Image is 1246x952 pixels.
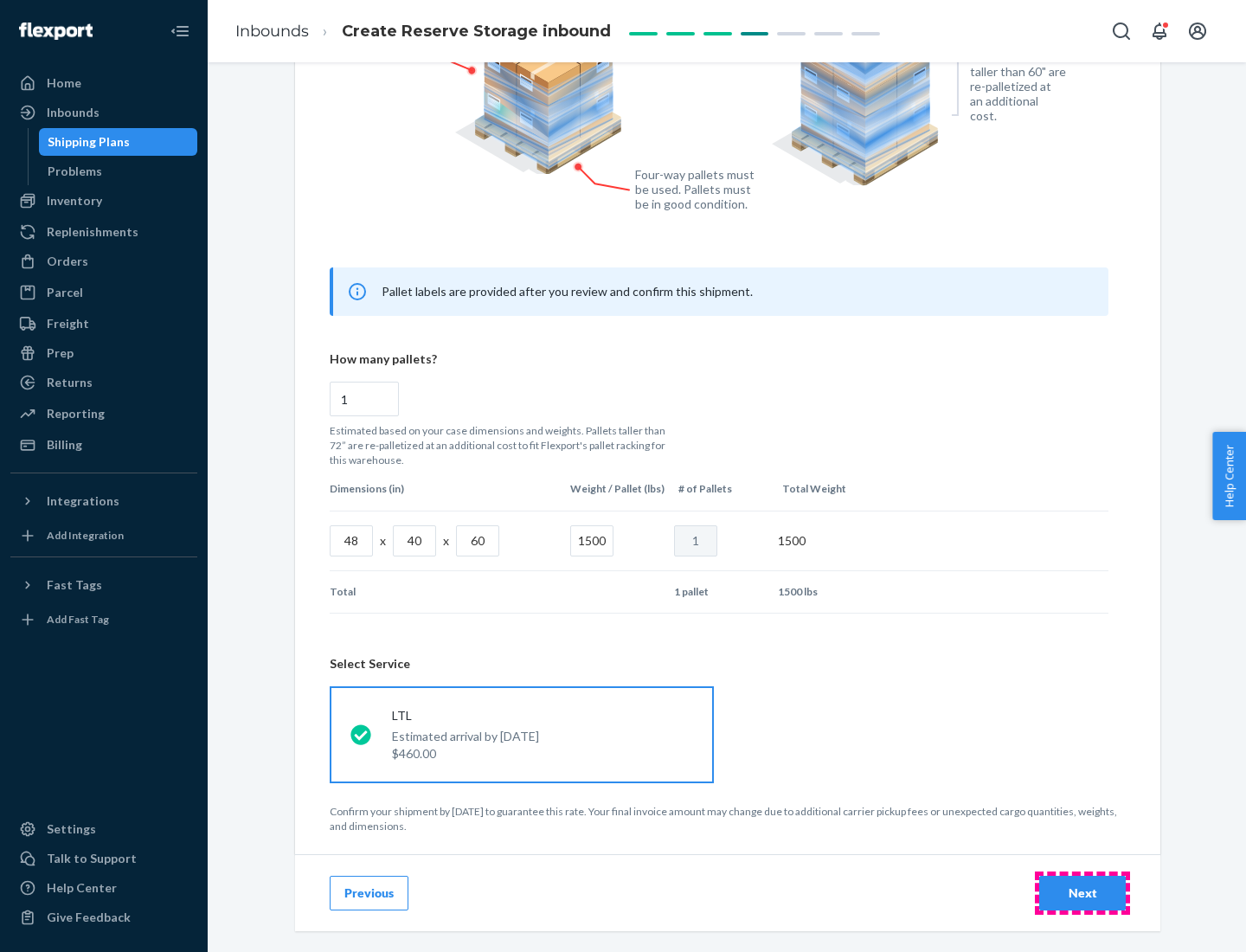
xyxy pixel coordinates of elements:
p: x [380,532,386,550]
span: Pallet labels are provided after you review and confirm this shipment. [382,284,753,299]
div: Problems [48,163,102,180]
a: Parcel [10,279,197,306]
td: 1 pallet [667,571,771,613]
div: Home [47,74,81,92]
p: x [443,532,449,550]
a: Prep [10,339,197,367]
a: Inbounds [10,99,197,126]
p: Estimated based on your case dimensions and weights. Pallets taller than 72” are re-palletized at... [330,423,676,467]
a: Add Fast Tag [10,606,197,634]
ol: breadcrumbs [222,6,625,57]
button: Open notifications [1142,14,1177,48]
div: Reporting [47,405,105,422]
div: Returns [47,374,93,391]
button: Close Navigation [163,14,197,48]
button: Give Feedback [10,904,197,931]
div: Talk to Support [47,850,137,867]
p: How many pallets? [330,351,1108,368]
p: LTL [392,707,539,724]
th: Weight / Pallet (lbs) [563,467,671,510]
a: Freight [10,310,197,338]
button: Previous [330,876,408,910]
div: Help Center [47,879,117,897]
div: Orders [47,253,88,270]
a: Settings [10,815,197,843]
div: Prep [47,344,74,362]
a: Home [10,69,197,97]
div: Freight [47,315,89,332]
a: Inventory [10,187,197,215]
span: Create Reserve Storage inbound [342,22,611,41]
a: Talk to Support [10,845,197,872]
th: Dimensions (in) [330,467,563,510]
div: Parcel [47,284,83,301]
p: Estimated arrival by [DATE] [392,728,539,745]
div: Settings [47,820,96,838]
a: Orders [10,248,197,275]
a: Reporting [10,400,197,428]
a: Add Integration [10,522,197,550]
a: Billing [10,431,197,459]
button: Help Center [1212,432,1246,520]
div: Give Feedback [47,909,131,926]
a: Inbounds [235,22,309,41]
button: Next [1039,876,1126,910]
div: Integrations [47,492,119,510]
figcaption: Four-way pallets must be used. Pallets must be in good condition. [635,167,755,211]
header: Select Service [330,655,1126,672]
div: Shipping Plans [48,133,130,151]
p: Confirm your shipment by [DATE] to guarantee this rate. Your final invoice amount may change due ... [330,804,1126,833]
div: Next [1054,884,1111,902]
a: Replenishments [10,218,197,246]
a: Problems [39,158,198,185]
a: Help Center [10,874,197,902]
div: Inventory [47,192,102,209]
button: Open account menu [1180,14,1215,48]
div: Billing [47,436,82,453]
th: # of Pallets [671,467,775,510]
p: $460.00 [392,745,539,762]
a: Returns [10,369,197,396]
a: Shipping Plans [39,128,198,156]
div: Add Integration [47,528,124,543]
img: Flexport logo [19,23,93,40]
td: Total [330,571,563,613]
td: 1500 lbs [771,571,875,613]
div: Fast Tags [47,576,102,594]
div: Replenishments [47,223,138,241]
th: Total Weight [775,467,879,510]
button: Fast Tags [10,571,197,599]
button: Integrations [10,487,197,515]
span: 1500 [778,533,806,548]
div: Add Fast Tag [47,612,109,627]
button: Open Search Box [1104,14,1139,48]
div: Inbounds [47,104,100,121]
